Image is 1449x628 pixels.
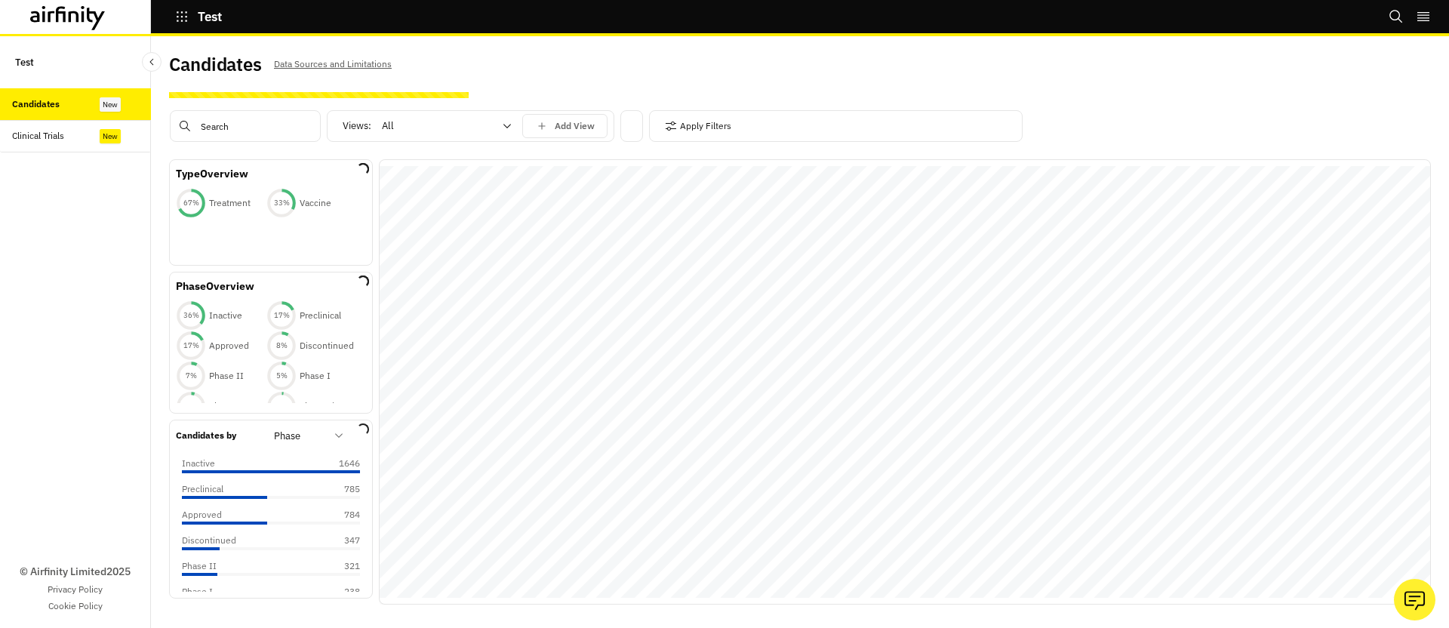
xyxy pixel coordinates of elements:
p: Phase I/II [300,399,342,413]
p: Phase III [209,399,248,413]
button: Search [1389,4,1404,29]
p: Discontinued [182,534,236,547]
p: Preclinical [182,482,223,496]
div: Views: [343,114,608,138]
button: save changes [522,114,608,138]
div: 4 % [176,401,206,411]
p: Preclinical [300,309,341,322]
p: 238 [322,585,360,599]
a: Privacy Policy [48,583,103,596]
p: Phase Overview [176,279,254,294]
p: Candidates by [176,429,236,442]
a: Cookie Policy [48,599,103,613]
p: Vaccine [300,196,331,210]
div: 33 % [266,198,297,208]
p: Phase I [182,585,213,599]
p: Test [198,10,222,23]
p: Phase II [182,559,217,573]
p: 347 [322,534,360,547]
p: 785 [322,482,360,496]
p: Approved [182,508,222,522]
button: Apply Filters [665,114,731,138]
div: 5 % [266,371,297,381]
p: Phase I [300,369,331,383]
p: Phase II [209,369,244,383]
div: Candidates [12,97,60,111]
p: Discontinued [300,339,354,352]
div: 36 % [176,310,206,321]
p: Treatment [209,196,251,210]
p: 321 [322,559,360,573]
p: Inactive [182,457,215,470]
div: 17 % [266,310,297,321]
button: Ask our analysts [1394,579,1435,620]
p: 1646 [322,457,360,470]
div: 7 % [176,371,206,381]
p: Inactive [209,309,242,322]
h2: Candidates [169,54,262,75]
div: New [100,97,121,112]
button: Close Sidebar [142,52,162,72]
div: 17 % [176,340,206,351]
button: Test [175,4,222,29]
p: 784 [322,508,360,522]
div: 67 % [176,198,206,208]
p: © Airfinity Limited 2025 [20,564,131,580]
div: 2 % [266,401,297,411]
div: Clinical Trials [12,129,64,143]
p: Data Sources and Limitations [274,56,392,72]
p: Type Overview [176,166,248,182]
div: New [100,129,121,143]
p: Test [15,48,34,76]
p: Approved [209,339,249,352]
p: Add View [555,121,595,131]
input: Search [170,110,321,142]
div: 8 % [266,340,297,351]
